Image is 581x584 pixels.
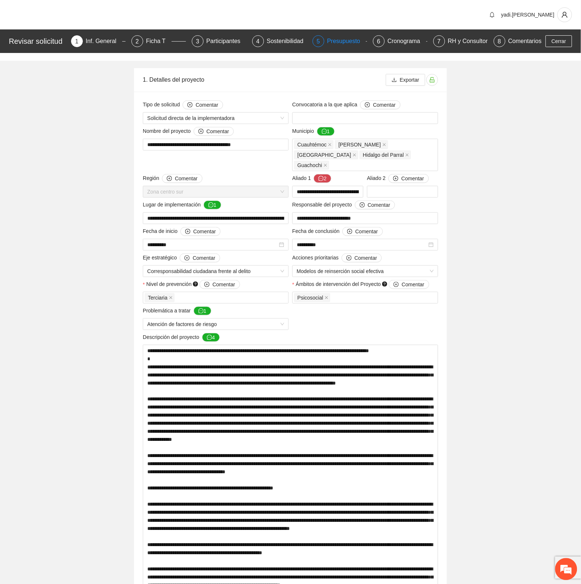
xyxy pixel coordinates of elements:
span: Modelos de reinserción social efectiva [297,266,434,277]
span: Nombre del proyecto [143,127,234,136]
span: plus-circle [185,229,190,235]
span: Tipo de solicitud [143,100,223,109]
span: message [318,176,324,182]
span: question-circle [382,282,387,287]
button: Nivel de prevención question-circle [200,280,240,289]
div: Cronograma [388,35,426,47]
span: Fecha de inicio [143,227,221,236]
span: Hidalgo del Parral [360,151,411,159]
span: [PERSON_NAME] [338,141,381,149]
span: Nivel de prevención [146,280,240,289]
span: unlock [427,77,438,83]
span: Comentar [196,101,218,109]
span: Psicosocial [297,294,323,302]
span: Lugar de implementación [143,201,221,209]
span: message [322,129,327,135]
button: Acciones prioritarias [342,254,382,262]
span: Terciaria [148,294,168,302]
span: plus-circle [346,255,352,261]
span: yadi.[PERSON_NAME] [501,12,554,18]
span: Comentar [355,254,377,262]
span: Cerrar [552,37,566,45]
span: 1 [75,38,78,45]
div: Chatee con nosotros ahora [38,38,124,47]
span: Problemática a tratar [143,307,211,315]
span: 2 [135,38,139,45]
span: Aliado 1 [292,174,331,183]
span: Cuauhtémoc [297,141,327,149]
span: Zona centro sur [147,186,284,197]
span: close [324,163,327,167]
span: message [208,202,214,208]
span: message [198,308,204,314]
button: Cerrar [546,35,572,47]
span: Comentar [368,201,390,209]
button: Municipio [317,127,335,136]
span: Fecha de conclusión [292,227,383,236]
button: Problemática a tratar [194,307,211,315]
div: 3Participantes [192,35,246,47]
span: Corresponsabilidad ciudadana frente al delito [147,266,284,277]
span: Solicitud directa de la implementadora [147,113,284,124]
span: Cuauhtémoc [294,140,334,149]
div: 8Comentarios [494,35,542,47]
button: downloadExportar [386,74,425,86]
span: Comentar [193,227,216,236]
span: close [325,296,328,300]
span: plus-circle [187,102,193,108]
span: Municipio [292,127,335,136]
button: Región [162,174,202,183]
div: Minimizar ventana de chat en vivo [121,4,138,21]
span: bell [487,12,498,18]
span: Comentar [175,174,197,183]
div: 5Presupuesto [313,35,367,47]
button: Fecha de conclusión [342,227,383,236]
div: Revisar solicitud [9,35,67,47]
span: Atención de factores de riesgo [147,319,284,330]
span: Aquiles Serdán [335,140,388,149]
span: Terciaria [145,293,175,302]
div: Participantes [207,35,247,47]
span: plus-circle [360,202,365,208]
span: Acciones prioritarias [292,254,382,262]
span: close [328,143,332,146]
div: Sostenibilidad [267,35,310,47]
span: Comentar [355,227,378,236]
div: 6Cronograma [373,35,427,47]
span: 8 [498,38,501,45]
div: RH y Consultores [448,35,500,47]
span: Estamos en línea. [43,98,102,173]
div: 2Ficha T [131,35,186,47]
button: Aliado 1 [314,174,331,183]
div: 1. Detalles del proyecto [143,69,386,90]
span: Guachochi [297,161,322,169]
span: Comentar [402,280,424,289]
span: plus-circle [393,176,398,182]
span: Comentar [401,174,424,183]
button: Nombre del proyecto [194,127,234,136]
span: close [353,153,356,157]
span: Comentar [373,101,395,109]
span: Exportar [400,76,419,84]
span: 5 [317,38,320,45]
span: question-circle [193,282,198,287]
span: Descripción del proyecto [143,333,220,342]
span: Comentar [212,280,235,289]
span: Comentar [207,127,229,135]
span: Guachochi [294,161,329,170]
span: Convocatoria a la que aplica [292,100,401,109]
span: 6 [377,38,380,45]
span: 7 [437,38,441,45]
span: plus-circle [204,282,209,288]
span: Psicosocial [294,293,330,302]
button: Lugar de implementación [204,201,221,209]
div: 4Sostenibilidad [252,35,307,47]
div: Comentarios [508,35,542,47]
span: Hidalgo del Parral [363,151,404,159]
button: Convocatoria a la que aplica [360,100,400,109]
span: 4 [256,38,260,45]
button: Eje estratégico [180,254,220,262]
button: Aliado 2 [388,174,429,183]
button: Ámbitos de intervención del Proyecto question-circle [389,280,429,289]
span: Responsable del proyecto [292,201,395,209]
